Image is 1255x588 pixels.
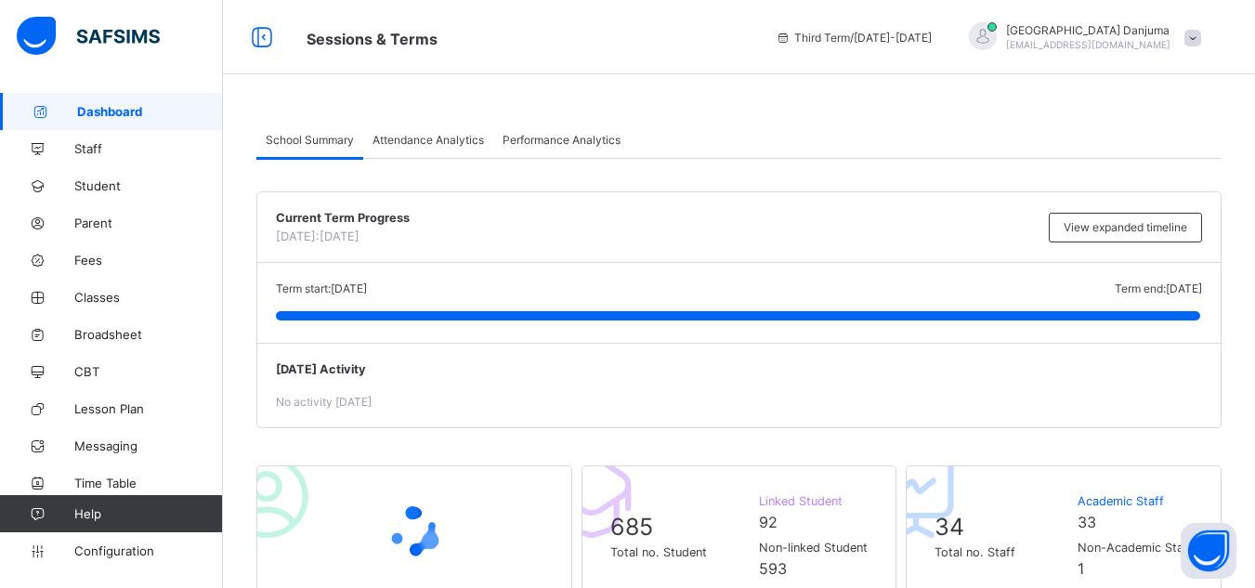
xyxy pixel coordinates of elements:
span: No activity [DATE] [276,395,372,409]
span: Parent [74,216,223,230]
span: School Summary [266,133,354,147]
span: Total no. Staff [935,545,1068,559]
span: Sessions & Terms [307,30,438,48]
span: 33 [1078,513,1096,531]
span: Lesson Plan [74,401,223,416]
span: [EMAIL_ADDRESS][DOMAIN_NAME] [1006,39,1170,50]
span: Current Term Progress [276,211,1039,225]
span: Total no. Student [610,545,751,559]
span: [DATE]: [DATE] [276,229,360,243]
img: safsims [17,17,160,56]
span: Academic Staff [1078,494,1193,508]
span: [DATE] Activity [276,362,1202,376]
span: Non-Academic Staff [1078,541,1193,555]
span: Term start: [DATE] [276,281,367,295]
div: IranyangDanjuma [950,22,1210,53]
span: Term end: [DATE] [1115,281,1202,295]
span: Linked Student [759,494,868,508]
span: 34 [935,513,964,541]
span: View expanded timeline [1064,220,1187,234]
span: [GEOGRAPHIC_DATA] Danjuma [1006,23,1170,37]
span: session/term information [776,31,932,45]
span: Configuration [74,543,222,558]
span: Classes [74,290,223,305]
span: Performance Analytics [503,133,621,147]
span: 685 [610,513,653,541]
span: 92 [759,513,778,531]
span: 1 [1078,559,1084,578]
span: Non-linked Student [759,541,868,555]
span: Student [74,178,223,193]
button: Open asap [1181,523,1236,579]
span: Dashboard [77,104,223,119]
span: Staff [74,141,223,156]
span: Broadsheet [74,327,223,342]
span: Help [74,506,222,521]
span: Time Table [74,476,223,490]
span: Messaging [74,438,223,453]
span: Fees [74,253,223,268]
span: 593 [759,559,787,578]
span: Attendance Analytics [373,133,484,147]
span: CBT [74,364,223,379]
